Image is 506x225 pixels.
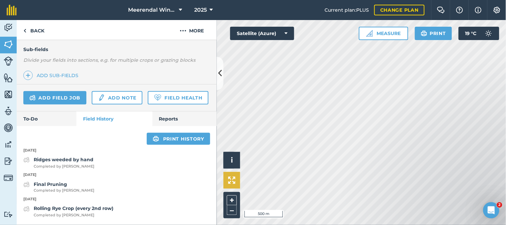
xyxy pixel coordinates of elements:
[34,213,113,219] span: Completed by [PERSON_NAME]
[4,211,13,218] img: svg+xml;base64,PD94bWwgdmVyc2lvbj0iMS4wIiBlbmNvZGluZz0idXRmLTgiPz4KPCEtLSBHZW5lcmF0b3I6IEFkb2JlIE...
[23,181,94,194] a: Final PruningCompleted by [PERSON_NAME]
[148,91,208,104] a: Field Health
[92,91,142,104] a: Add note
[17,20,51,40] a: Back
[23,57,195,63] em: Divide your fields into sections, e.g. for multiple crops or grazing blocks
[4,106,13,116] img: svg+xml;base64,PD94bWwgdmVyc2lvbj0iMS4wIiBlbmNvZGluZz0idXRmLTgiPz4KPCEtLSBHZW5lcmF0b3I6IEFkb2JlIE...
[180,27,186,35] img: svg+xml;base64,PHN2ZyB4bWxucz0iaHR0cDovL3d3dy53My5vcmcvMjAwMC9zdmciIHdpZHRoPSIyMCIgaGVpZ2h0PSIyNC...
[34,181,67,187] strong: Final Pruning
[227,195,237,205] button: +
[4,140,13,150] img: svg+xml;base64,PD94bWwgdmVyc2lvbj0iMS4wIiBlbmNvZGluZz0idXRmLTgiPz4KPCEtLSBHZW5lcmF0b3I6IEFkb2JlIE...
[227,205,237,215] button: –
[34,164,94,170] span: Completed by [PERSON_NAME]
[23,71,81,80] a: Add sub-fields
[17,172,217,178] p: [DATE]
[17,46,217,53] h4: Sub-fields
[415,27,452,40] button: Print
[366,30,373,37] img: Ruler icon
[475,6,482,14] img: svg+xml;base64,PHN2ZyB4bWxucz0iaHR0cDovL3d3dy53My5vcmcvMjAwMC9zdmciIHdpZHRoPSIxNyIgaGVpZ2h0PSIxNy...
[23,91,86,104] a: Add field job
[497,202,502,208] span: 2
[153,135,159,143] img: svg+xml;base64,PHN2ZyB4bWxucz0iaHR0cDovL3d3dy53My5vcmcvMjAwMC9zdmciIHdpZHRoPSIxOSIgaGVpZ2h0PSIyNC...
[325,6,369,14] span: Current plan : PLUS
[4,39,13,49] img: svg+xml;base64,PHN2ZyB4bWxucz0iaHR0cDovL3d3dy53My5vcmcvMjAwMC9zdmciIHdpZHRoPSI1NiIgaGVpZ2h0PSI2MC...
[23,205,113,218] a: Rolling Rye Crop (every 2nd row)Completed by [PERSON_NAME]
[231,156,233,164] span: i
[147,133,210,145] a: Print history
[23,27,26,35] img: svg+xml;base64,PHN2ZyB4bWxucz0iaHR0cDovL3d3dy53My5vcmcvMjAwMC9zdmciIHdpZHRoPSI5IiBoZWlnaHQ9IjI0Ii...
[228,177,235,184] img: Four arrows, one pointing top left, one top right, one bottom right and the last bottom left
[4,89,13,99] img: svg+xml;base64,PHN2ZyB4bWxucz0iaHR0cDovL3d3dy53My5vcmcvMjAwMC9zdmciIHdpZHRoPSI1NiIgaGVpZ2h0PSI2MC...
[7,5,17,15] img: fieldmargin Logo
[17,111,76,126] a: To-Do
[483,202,499,218] iframe: Intercom live chat
[4,156,13,166] img: svg+xml;base64,PD94bWwgdmVyc2lvbj0iMS4wIiBlbmNvZGluZz0idXRmLTgiPz4KPCEtLSBHZW5lcmF0b3I6IEFkb2JlIE...
[34,157,93,163] strong: Ridges weeded by hand
[167,20,217,40] button: More
[34,188,94,194] span: Completed by [PERSON_NAME]
[223,152,240,169] button: i
[76,111,152,126] a: Field History
[128,6,176,14] span: Meerendal Wine Estate
[23,181,30,189] img: svg+xml;base64,PD94bWwgdmVyc2lvbj0iMS4wIiBlbmNvZGluZz0idXRmLTgiPz4KPCEtLSBHZW5lcmF0b3I6IEFkb2JlIE...
[421,29,427,37] img: svg+xml;base64,PHN2ZyB4bWxucz0iaHR0cDovL3d3dy53My5vcmcvMjAwMC9zdmciIHdpZHRoPSIxOSIgaGVpZ2h0PSIyNC...
[456,7,464,13] img: A question mark icon
[4,73,13,83] img: svg+xml;base64,PHN2ZyB4bWxucz0iaHR0cDovL3d3dy53My5vcmcvMjAwMC9zdmciIHdpZHRoPSI1NiIgaGVpZ2h0PSI2MC...
[4,23,13,33] img: svg+xml;base64,PD94bWwgdmVyc2lvbj0iMS4wIiBlbmNvZGluZz0idXRmLTgiPz4KPCEtLSBHZW5lcmF0b3I6IEFkb2JlIE...
[29,94,36,102] img: svg+xml;base64,PD94bWwgdmVyc2lvbj0iMS4wIiBlbmNvZGluZz0idXRmLTgiPz4KPCEtLSBHZW5lcmF0b3I6IEFkb2JlIE...
[374,5,425,15] a: Change plan
[23,205,30,213] img: svg+xml;base64,PD94bWwgdmVyc2lvbj0iMS4wIiBlbmNvZGluZz0idXRmLTgiPz4KPCEtLSBHZW5lcmF0b3I6IEFkb2JlIE...
[34,206,113,212] strong: Rolling Rye Crop (every 2nd row)
[17,148,217,154] p: [DATE]
[152,111,217,126] a: Reports
[437,7,445,13] img: Two speech bubbles overlapping with the left bubble in the forefront
[17,197,217,203] p: [DATE]
[23,156,30,164] img: svg+xml;base64,PD94bWwgdmVyc2lvbj0iMS4wIiBlbmNvZGluZz0idXRmLTgiPz4KPCEtLSBHZW5lcmF0b3I6IEFkb2JlIE...
[4,56,13,66] img: svg+xml;base64,PD94bWwgdmVyc2lvbj0iMS4wIiBlbmNvZGluZz0idXRmLTgiPz4KPCEtLSBHZW5lcmF0b3I6IEFkb2JlIE...
[194,6,207,14] span: 2025
[98,94,105,102] img: svg+xml;base64,PD94bWwgdmVyc2lvbj0iMS4wIiBlbmNvZGluZz0idXRmLTgiPz4KPCEtLSBHZW5lcmF0b3I6IEFkb2JlIE...
[4,173,13,183] img: svg+xml;base64,PD94bWwgdmVyc2lvbj0iMS4wIiBlbmNvZGluZz0idXRmLTgiPz4KPCEtLSBHZW5lcmF0b3I6IEFkb2JlIE...
[359,27,408,40] button: Measure
[482,27,495,40] img: svg+xml;base64,PD94bWwgdmVyc2lvbj0iMS4wIiBlbmNvZGluZz0idXRmLTgiPz4KPCEtLSBHZW5lcmF0b3I6IEFkb2JlIE...
[493,7,501,13] img: A cog icon
[4,123,13,133] img: svg+xml;base64,PD94bWwgdmVyc2lvbj0iMS4wIiBlbmNvZGluZz0idXRmLTgiPz4KPCEtLSBHZW5lcmF0b3I6IEFkb2JlIE...
[465,27,477,40] span: 19 ° C
[23,156,94,169] a: Ridges weeded by handCompleted by [PERSON_NAME]
[459,27,499,40] button: 19 °C
[26,71,30,79] img: svg+xml;base64,PHN2ZyB4bWxucz0iaHR0cDovL3d3dy53My5vcmcvMjAwMC9zdmciIHdpZHRoPSIxNCIgaGVpZ2h0PSIyNC...
[230,27,294,40] button: Satellite (Azure)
